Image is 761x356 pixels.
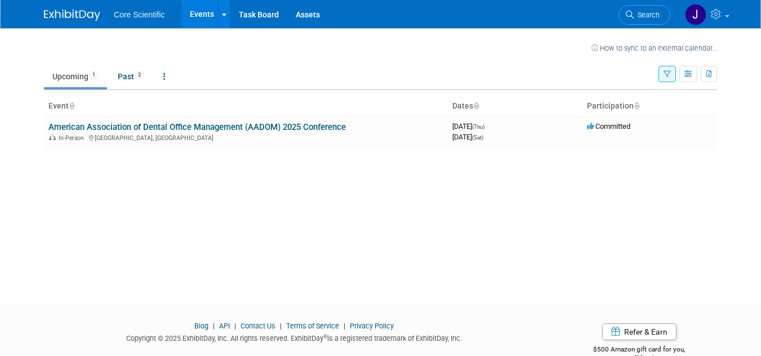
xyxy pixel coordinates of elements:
a: Sort by Start Date [473,101,479,110]
span: | [232,322,239,330]
a: API [219,322,230,330]
img: ExhibitDay [44,10,100,21]
a: Past2 [109,66,153,87]
a: How to sync to an external calendar... [591,44,717,52]
span: In-Person [59,134,87,142]
a: Privacy Policy [350,322,394,330]
span: (Sat) [472,134,483,141]
a: American Association of Dental Office Management (AADOM) 2025 Conference [48,122,346,132]
div: [GEOGRAPHIC_DATA], [GEOGRAPHIC_DATA] [48,133,443,142]
span: - [486,122,488,130]
span: | [277,322,284,330]
a: Refer & Earn [602,323,677,340]
span: Committed [587,122,630,130]
a: Search [618,5,670,25]
th: Participation [582,97,717,116]
span: | [210,322,217,330]
a: Sort by Participation Type [634,101,639,110]
a: Blog [194,322,208,330]
span: Search [634,11,660,19]
span: (Thu) [472,124,484,130]
span: 2 [135,71,144,79]
span: | [341,322,348,330]
a: Contact Us [241,322,275,330]
th: Event [44,97,448,116]
span: Core Scientific [114,10,164,19]
sup: ® [323,334,327,340]
th: Dates [448,97,582,116]
span: 1 [89,71,99,79]
img: In-Person Event [49,134,56,140]
a: Terms of Service [286,322,339,330]
a: Upcoming1 [44,66,107,87]
div: Copyright © 2025 ExhibitDay, Inc. All rights reserved. ExhibitDay is a registered trademark of Ex... [44,331,545,344]
span: [DATE] [452,122,488,130]
a: Sort by Event Name [69,101,74,110]
img: Jordan McCullough [685,4,706,25]
span: [DATE] [452,133,483,141]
